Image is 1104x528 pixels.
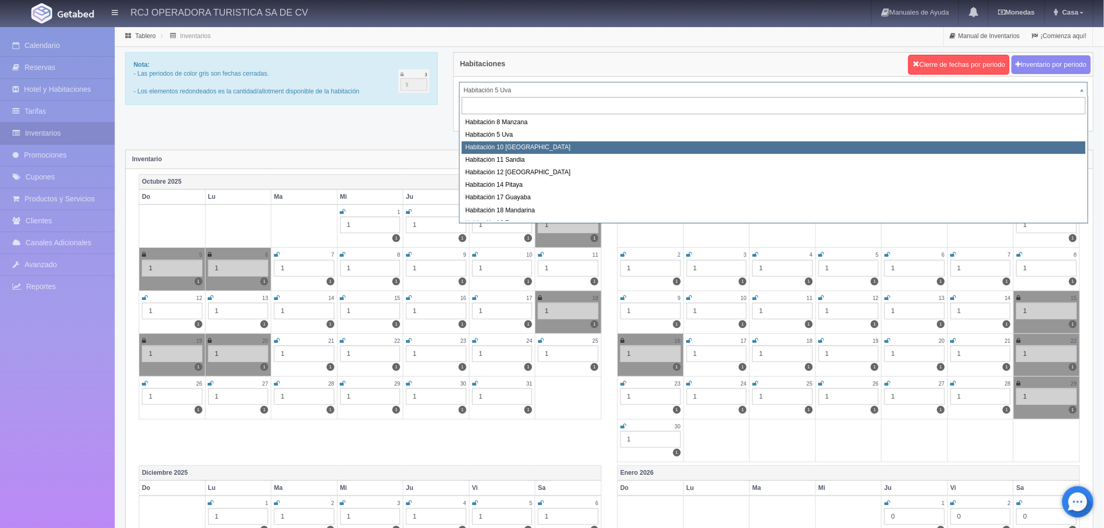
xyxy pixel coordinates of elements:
div: Habitación 12 [GEOGRAPHIC_DATA] [462,166,1086,179]
div: Habitación 5 Uva [462,129,1086,141]
div: Habitación 18 Mandarina [462,205,1086,217]
div: Habitación 19 Tuna [462,217,1086,230]
div: Habitación 8 Manzana [462,116,1086,129]
div: Habitación 10 [GEOGRAPHIC_DATA] [462,141,1086,154]
div: Habitación 11 Sandia [462,154,1086,166]
div: Habitación 17 Guayaba [462,191,1086,204]
div: Habitación 14 Pitaya [462,179,1086,191]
